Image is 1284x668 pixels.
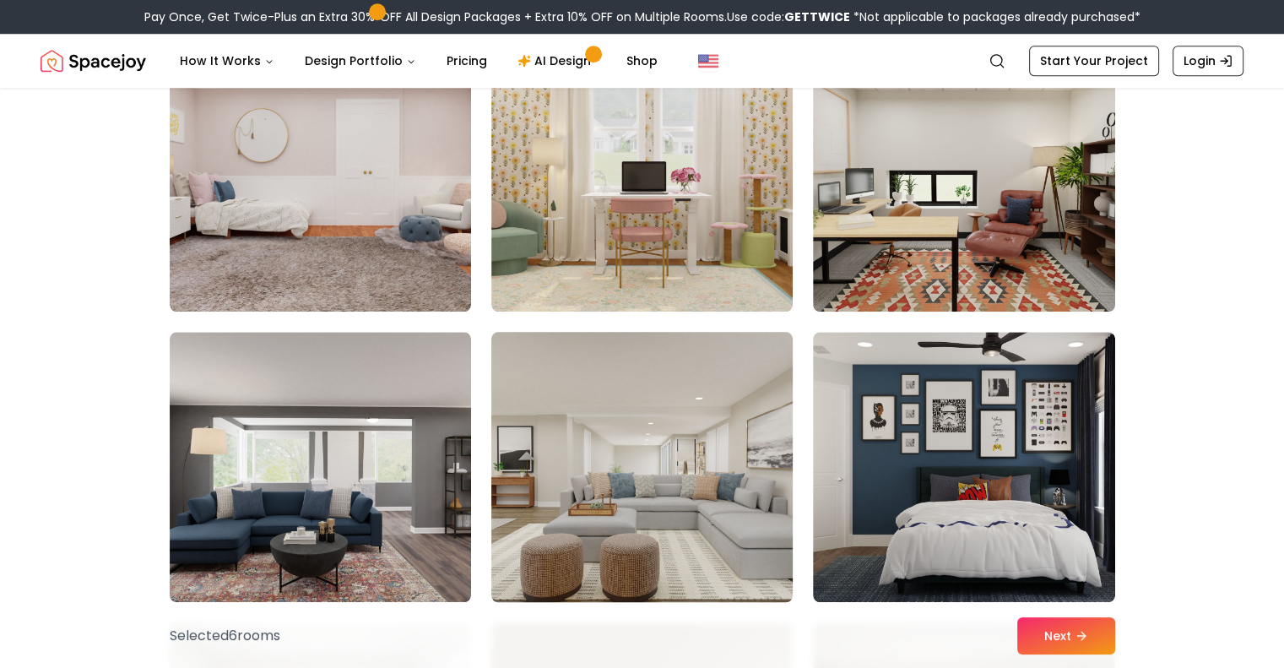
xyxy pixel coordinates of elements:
img: Room room-82 [170,41,471,312]
img: Room room-83 [491,41,793,312]
a: Start Your Project [1029,46,1159,76]
button: How It Works [166,44,288,78]
a: Shop [613,44,671,78]
nav: Global [41,34,1243,88]
img: Room room-86 [484,325,800,609]
img: Room room-87 [813,332,1114,602]
div: Pay Once, Get Twice-Plus an Extra 30% OFF All Design Packages + Extra 10% OFF on Multiple Rooms. [144,8,1140,25]
b: GETTWICE [784,8,850,25]
a: AI Design [504,44,609,78]
a: Login [1173,46,1243,76]
p: Selected 6 room s [170,626,280,646]
img: Spacejoy Logo [41,44,146,78]
button: Design Portfolio [291,44,430,78]
span: *Not applicable to packages already purchased* [850,8,1140,25]
img: Room room-85 [170,332,471,602]
nav: Main [166,44,671,78]
img: Room room-84 [813,41,1114,312]
span: Use code: [727,8,850,25]
a: Pricing [433,44,501,78]
button: Next [1017,617,1115,654]
a: Spacejoy [41,44,146,78]
img: United States [698,51,718,71]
